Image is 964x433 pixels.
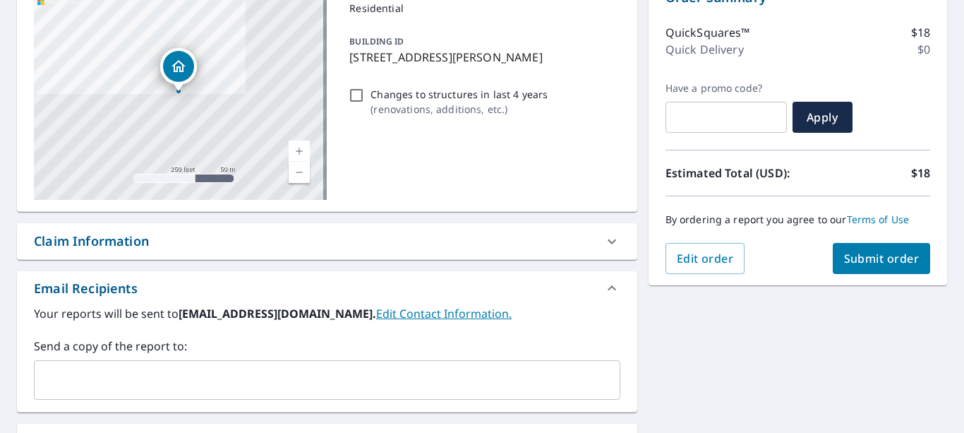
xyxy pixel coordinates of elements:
[34,305,620,322] label: Your reports will be sent to
[289,162,310,183] a: Current Level 17, Zoom Out
[793,102,852,133] button: Apply
[917,41,930,58] p: $0
[665,213,930,226] p: By ordering a report you agree to our
[370,102,548,117] p: ( renovations, additions, etc. )
[847,213,910,226] a: Terms of Use
[289,141,310,162] a: Current Level 17, Zoom In
[911,24,930,41] p: $18
[349,1,614,16] p: Residential
[17,271,637,305] div: Email Recipients
[677,251,734,266] span: Edit order
[349,49,614,66] p: [STREET_ADDRESS][PERSON_NAME]
[665,41,744,58] p: Quick Delivery
[160,48,197,92] div: Dropped pin, building 1, Residential property, 9 Florence Ave Newport, RI 02840
[34,232,149,251] div: Claim Information
[844,251,920,266] span: Submit order
[665,24,750,41] p: QuickSquares™
[349,35,404,47] p: BUILDING ID
[665,165,798,182] p: Estimated Total (USD):
[833,243,931,274] button: Submit order
[34,279,138,298] div: Email Recipients
[665,82,787,95] label: Have a promo code?
[665,243,745,274] button: Edit order
[804,109,841,125] span: Apply
[179,306,376,321] b: [EMAIL_ADDRESS][DOMAIN_NAME].
[370,87,548,102] p: Changes to structures in last 4 years
[34,338,620,355] label: Send a copy of the report to:
[376,306,512,321] a: EditContactInfo
[17,223,637,259] div: Claim Information
[911,165,930,182] p: $18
